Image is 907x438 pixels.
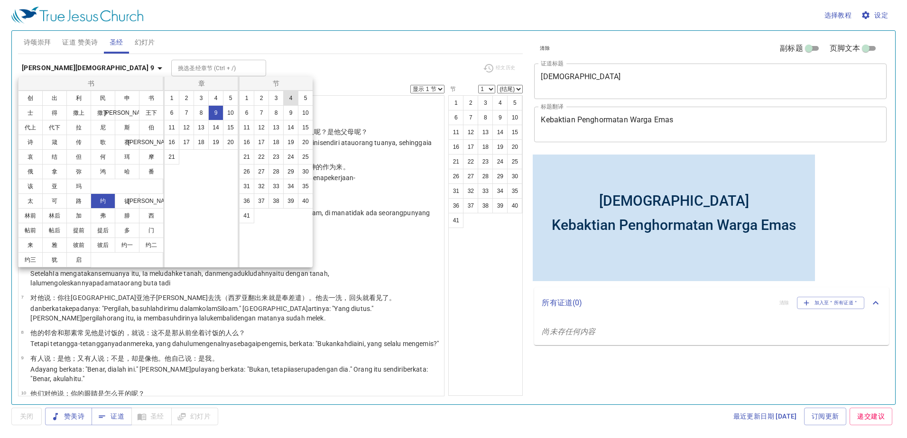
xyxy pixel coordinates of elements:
[139,105,164,120] button: 王下
[42,149,67,164] button: 结
[115,135,139,150] button: 赛
[208,91,223,106] button: 4
[115,193,139,209] button: 徒
[254,105,269,120] button: 7
[223,120,238,135] button: 15
[223,91,238,106] button: 5
[194,105,209,120] button: 8
[283,135,298,150] button: 19
[254,135,269,150] button: 17
[164,120,179,135] button: 11
[42,179,67,194] button: 亚
[91,223,115,238] button: 提后
[18,223,43,238] button: 帖前
[268,120,284,135] button: 13
[223,135,238,150] button: 20
[139,164,164,179] button: 番
[66,120,91,135] button: 拉
[139,237,164,253] button: 约二
[18,135,43,150] button: 诗
[18,237,43,253] button: 来
[18,252,43,267] button: 约三
[298,105,313,120] button: 10
[66,164,91,179] button: 弥
[42,105,67,120] button: 得
[42,193,67,209] button: 可
[283,105,298,120] button: 9
[42,135,67,150] button: 箴
[42,237,67,253] button: 雅
[115,105,139,120] button: [PERSON_NAME]
[268,135,284,150] button: 18
[91,164,115,179] button: 鸿
[66,223,91,238] button: 提前
[194,91,209,106] button: 3
[179,135,194,150] button: 17
[91,135,115,150] button: 歌
[66,208,91,223] button: 加
[115,120,139,135] button: 斯
[66,179,91,194] button: 玛
[268,179,284,194] button: 33
[42,164,67,179] button: 拿
[42,91,67,106] button: 出
[283,164,298,179] button: 29
[66,149,91,164] button: 但
[298,135,313,150] button: 20
[42,223,67,238] button: 帖后
[66,135,91,150] button: 传
[239,208,254,223] button: 41
[208,120,223,135] button: 14
[254,149,269,164] button: 22
[208,105,223,120] button: 9
[239,149,254,164] button: 21
[139,149,164,164] button: 摩
[283,120,298,135] button: 14
[298,179,313,194] button: 35
[69,40,219,57] div: [DEMOGRAPHIC_DATA]
[164,105,179,120] button: 6
[91,91,115,106] button: 民
[239,193,254,209] button: 36
[18,105,43,120] button: 士
[115,223,139,238] button: 多
[139,120,164,135] button: 伯
[268,105,284,120] button: 8
[268,91,284,106] button: 3
[139,193,164,209] button: [PERSON_NAME]
[254,91,269,106] button: 2
[298,164,313,179] button: 30
[42,208,67,223] button: 林后
[91,105,115,120] button: 撒下
[268,149,284,164] button: 23
[66,237,91,253] button: 彼前
[164,135,179,150] button: 16
[239,120,254,135] button: 11
[179,91,194,106] button: 2
[18,91,43,106] button: 创
[66,91,91,106] button: 利
[254,193,269,209] button: 37
[239,91,254,106] button: 1
[239,164,254,179] button: 26
[239,179,254,194] button: 31
[268,164,284,179] button: 28
[194,120,209,135] button: 13
[254,164,269,179] button: 27
[268,193,284,209] button: 38
[115,91,139,106] button: 申
[18,149,43,164] button: 哀
[239,135,254,150] button: 16
[115,237,139,253] button: 约一
[298,91,313,106] button: 5
[66,252,91,267] button: 启
[283,179,298,194] button: 34
[179,120,194,135] button: 12
[139,135,164,150] button: [PERSON_NAME]
[283,91,298,106] button: 4
[254,120,269,135] button: 12
[283,193,298,209] button: 39
[164,91,179,106] button: 1
[18,120,43,135] button: 代上
[179,105,194,120] button: 7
